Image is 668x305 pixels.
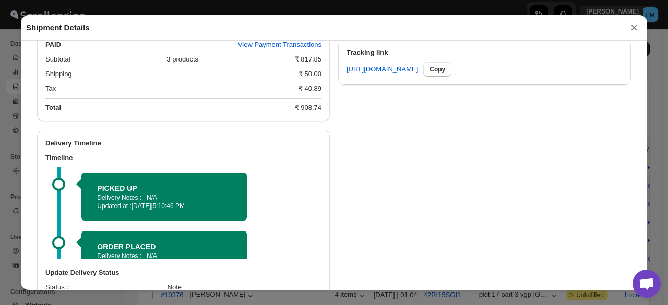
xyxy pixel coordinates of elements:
b: Total [45,104,61,112]
span: Copy [430,65,445,74]
div: Tax [45,83,290,94]
div: ₹ 50.00 [299,69,321,79]
span: View Payment Transactions [238,40,321,50]
h3: Timeline [45,153,321,163]
span: Note [168,283,182,291]
h3: Update Delivery Status [45,267,321,278]
div: Open chat [633,270,661,298]
div: ₹ 40.89 [299,83,321,94]
button: View Payment Transactions [232,36,328,53]
p: Delivery Notes : [97,193,141,202]
h3: Tracking link [347,47,623,58]
a: [URL][DOMAIN_NAME] [347,64,418,75]
span: [DATE] | 5:10:46 PM [132,202,185,210]
div: Shipping [45,69,290,79]
p: N/A [147,193,157,202]
p: Delivery Notes : [97,252,141,260]
h2: Shipment Details [26,22,90,33]
div: Subtotal [45,54,158,65]
p: Updated at : [97,202,231,210]
h2: PAID [45,40,61,50]
button: × [626,20,642,35]
h2: PICKED UP [97,183,231,193]
div: 3 products [166,54,286,65]
div: ₹ 817.85 [295,54,321,65]
span: Status : [45,283,68,291]
div: ₹ 908.74 [295,103,321,113]
p: N/A [147,252,157,260]
h2: ORDER PLACED [97,241,231,252]
h2: Delivery Timeline [45,138,321,149]
button: Copy [423,62,451,77]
